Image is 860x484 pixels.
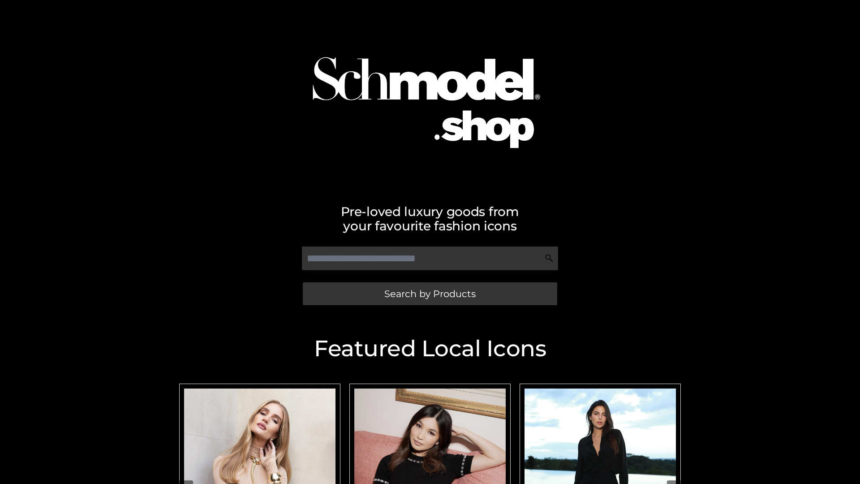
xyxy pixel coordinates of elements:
h2: Featured Local Icons​ [175,337,685,360]
img: Search Icon [545,254,554,263]
span: Search by Products [384,289,476,298]
a: Search by Products [303,282,557,305]
h2: Pre-loved luxury goods from your favourite fashion icons [175,204,685,233]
